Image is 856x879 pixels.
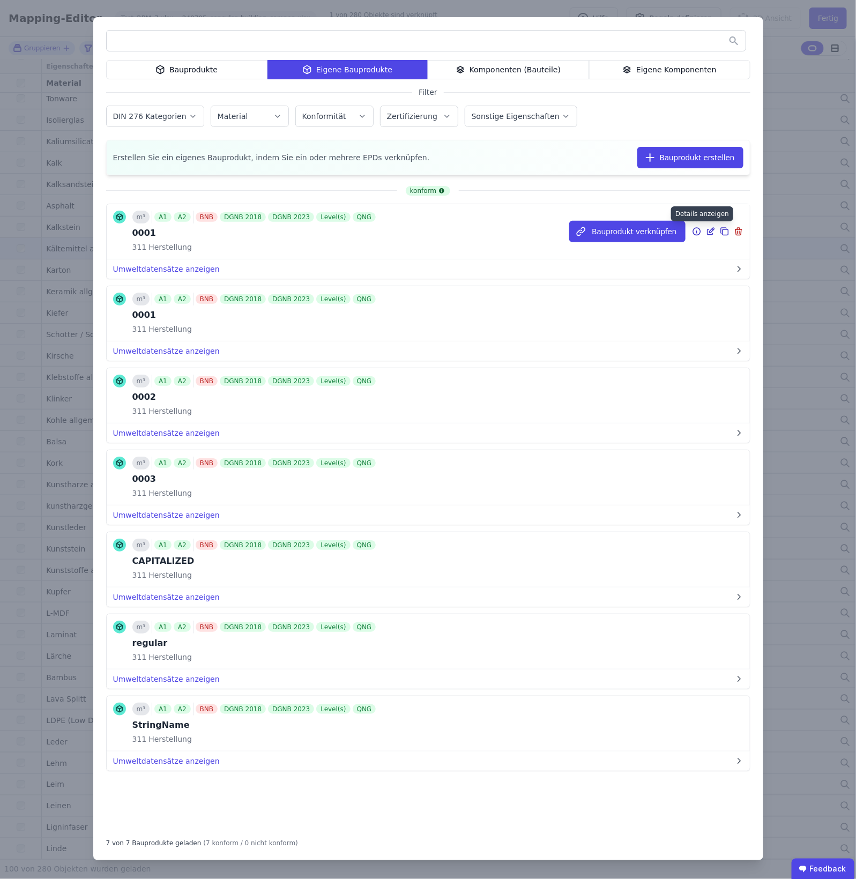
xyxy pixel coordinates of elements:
[154,376,172,386] div: A1
[316,622,350,632] div: Level(s)
[211,106,288,126] button: Material
[316,376,350,386] div: Level(s)
[107,341,750,361] button: Umweltdatensätze anzeigen
[268,294,314,304] div: DGNB 2023
[472,112,562,121] label: Sonstige Eigenschaften
[154,294,172,304] div: A1
[154,212,172,222] div: A1
[174,458,191,468] div: A2
[132,309,378,322] div: 0001
[196,376,218,386] div: BNB
[268,458,314,468] div: DGNB 2023
[302,112,348,121] label: Konformität
[406,186,450,196] div: konform
[220,376,266,386] div: DGNB 2018
[113,152,430,163] span: Erstellen Sie ein eigenes Bauprodukt, indem Sie ein oder mehrere EPDs verknüpfen.
[387,112,440,121] label: Zertifizierung
[428,60,589,79] div: Komponenten (Bauteile)
[107,669,750,689] button: Umweltdatensätze anzeigen
[132,227,378,240] div: 0001
[220,622,266,632] div: DGNB 2018
[174,376,191,386] div: A2
[107,751,750,771] button: Umweltdatensätze anzeigen
[353,622,376,632] div: QNG
[146,652,192,662] span: Herstellung
[132,293,150,306] div: m³
[132,473,378,486] div: 0003
[218,112,250,121] label: Material
[106,60,267,79] div: Bauprodukte
[132,375,150,388] div: m³
[132,211,150,224] div: m³
[268,704,314,714] div: DGNB 2023
[353,704,376,714] div: QNG
[220,540,266,550] div: DGNB 2018
[220,704,266,714] div: DGNB 2018
[353,458,376,468] div: QNG
[146,488,192,498] span: Herstellung
[146,734,192,744] span: Herstellung
[174,622,191,632] div: A2
[107,106,204,126] button: DIN 276 Kategorien
[132,570,147,580] span: 311
[203,835,298,847] div: (7 konform / 0 nicht konform)
[132,457,150,470] div: m³
[268,212,314,222] div: DGNB 2023
[268,376,314,386] div: DGNB 2023
[196,294,218,304] div: BNB
[196,458,218,468] div: BNB
[316,294,350,304] div: Level(s)
[196,212,218,222] div: BNB
[132,703,150,716] div: m³
[196,704,218,714] div: BNB
[465,106,577,126] button: Sonstige Eigenschaften
[132,539,150,552] div: m³
[132,555,378,568] div: CAPITALIZED
[353,540,376,550] div: QNG
[220,458,266,468] div: DGNB 2018
[132,242,147,252] span: 311
[268,622,314,632] div: DGNB 2023
[174,540,191,550] div: A2
[196,622,218,632] div: BNB
[154,540,172,550] div: A1
[132,406,147,416] span: 311
[132,652,147,662] span: 311
[267,60,428,79] div: Eigene Bauprodukte
[381,106,458,126] button: Zertifizierung
[220,212,266,222] div: DGNB 2018
[174,294,191,304] div: A2
[196,540,218,550] div: BNB
[569,221,685,242] button: Bauprodukt verknüpfen
[154,458,172,468] div: A1
[132,719,378,732] div: StringName
[113,112,189,121] label: DIN 276 Kategorien
[132,637,378,650] div: regular
[353,294,376,304] div: QNG
[316,704,350,714] div: Level(s)
[146,324,192,334] span: Herstellung
[353,212,376,222] div: QNG
[107,587,750,607] button: Umweltdatensätze anzeigen
[296,106,373,126] button: Konformität
[107,423,750,443] button: Umweltdatensätze anzeigen
[132,621,150,634] div: m³
[316,212,350,222] div: Level(s)
[220,294,266,304] div: DGNB 2018
[107,505,750,525] button: Umweltdatensätze anzeigen
[154,704,172,714] div: A1
[316,458,350,468] div: Level(s)
[146,570,192,580] span: Herstellung
[174,704,191,714] div: A2
[132,391,378,404] div: 0002
[589,60,750,79] div: Eigene Komponenten
[316,540,350,550] div: Level(s)
[637,147,743,168] button: Bauprodukt erstellen
[154,622,172,632] div: A1
[107,259,750,279] button: Umweltdatensätze anzeigen
[132,324,147,334] span: 311
[146,242,192,252] span: Herstellung
[268,540,314,550] div: DGNB 2023
[174,212,191,222] div: A2
[353,376,376,386] div: QNG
